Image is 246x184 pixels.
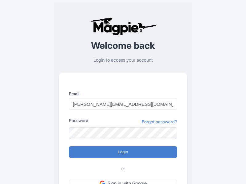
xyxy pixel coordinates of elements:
a: Forgot password? [142,118,177,125]
h2: Welcome back [59,40,187,51]
p: Login to access your account [59,57,187,64]
label: Email [69,90,177,97]
input: you@example.com [69,98,177,110]
span: or [121,165,125,172]
img: logo-ab69f6fb50320c5b225c76a69d11143b.png [89,17,158,36]
input: Login [69,146,177,158]
label: Password [69,117,88,124]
